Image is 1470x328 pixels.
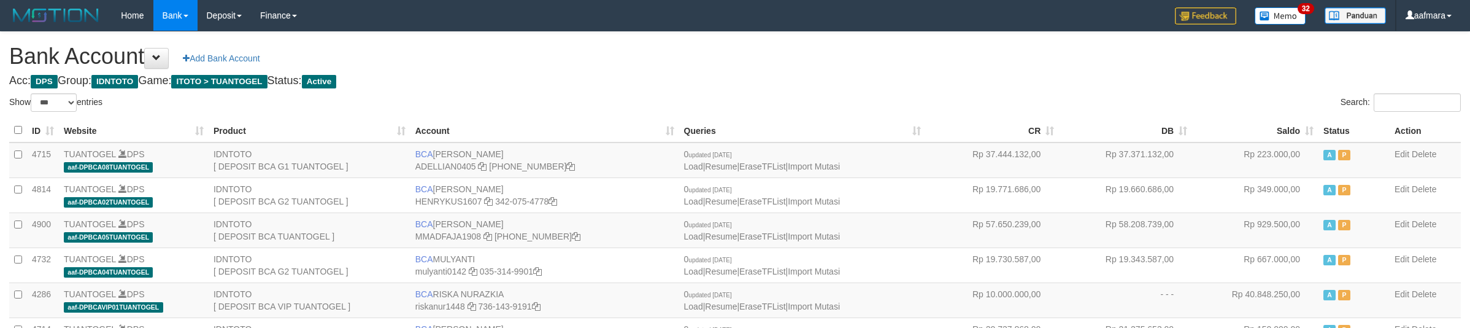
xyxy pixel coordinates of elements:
span: Active [1323,150,1336,160]
a: Edit [1395,149,1409,159]
td: Rp 349.000,00 [1192,178,1318,213]
td: IDNTOTO [ DEPOSIT BCA TUANTOGEL ] [209,213,410,248]
a: ADELLIAN0405 [415,162,476,171]
th: Website: activate to sort column ascending [59,119,209,143]
span: IDNTOTO [91,75,138,88]
span: BCA [415,254,433,264]
td: [PERSON_NAME] [PHONE_NUMBER] [410,213,679,248]
span: aaf-DPBCA08TUANTOGEL [64,162,153,173]
span: | | | [684,149,841,171]
span: updated [DATE] [688,222,731,228]
span: BCA [415,219,433,229]
td: DPS [59,178,209,213]
span: Active [1323,185,1336,195]
a: Import Mutasi [788,267,840,276]
td: IDNTOTO [ DEPOSIT BCA G1 TUANTOGEL ] [209,143,410,178]
h4: Acc: Group: Game: Status: [9,75,1461,87]
a: mulyanti0142 [415,267,466,276]
span: BCA [415,184,433,194]
span: DPS [31,75,58,88]
a: Copy mulyanti0142 to clipboard [469,267,477,276]
td: DPS [59,143,209,178]
td: 4286 [27,283,59,318]
span: 0 [684,149,732,159]
th: Saldo: activate to sort column ascending [1192,119,1318,143]
a: EraseTFList [739,232,785,241]
td: Rp 58.208.739,00 [1059,213,1192,248]
th: CR: activate to sort column ascending [926,119,1059,143]
a: Delete [1412,289,1436,299]
span: updated [DATE] [688,292,731,299]
a: Edit [1395,254,1409,264]
a: Copy MMADFAJA1908 to clipboard [483,232,492,241]
td: Rp 19.660.686,00 [1059,178,1192,213]
th: Action [1390,119,1461,143]
th: Queries: activate to sort column ascending [679,119,926,143]
a: TUANTOGEL [64,289,116,299]
span: Active [302,75,337,88]
td: DPS [59,248,209,283]
th: DB: activate to sort column ascending [1059,119,1192,143]
span: 0 [684,219,732,229]
span: updated [DATE] [688,257,731,264]
a: Copy ADELLIAN0405 to clipboard [478,162,487,171]
img: panduan.png [1325,7,1386,24]
img: MOTION_logo.png [9,6,102,25]
td: IDNTOTO [ DEPOSIT BCA VIP TUANTOGEL ] [209,283,410,318]
th: Status [1318,119,1390,143]
label: Show entries [9,93,102,112]
td: Rp 10.000.000,00 [926,283,1059,318]
a: Import Mutasi [788,197,840,206]
a: Copy 0353149901 to clipboard [533,267,542,276]
a: Copy HENRYKUS1607 to clipboard [484,197,493,206]
span: Paused [1338,185,1350,195]
a: Import Mutasi [788,302,840,311]
a: EraseTFList [739,197,785,206]
a: Resume [705,162,737,171]
span: aaf-DPBCA05TUANTOGEL [64,232,153,243]
a: EraseTFList [739,162,785,171]
td: Rp 19.771.686,00 [926,178,1059,213]
td: [PERSON_NAME] 342-075-4778 [410,178,679,213]
a: Import Mutasi [788,232,840,241]
td: - - - [1059,283,1192,318]
a: TUANTOGEL [64,219,116,229]
a: Resume [705,197,737,206]
td: Rp 19.343.587,00 [1059,248,1192,283]
label: Search: [1341,93,1461,112]
a: HENRYKUS1607 [415,197,482,206]
span: Paused [1338,290,1350,300]
a: Edit [1395,184,1409,194]
a: Load [684,232,703,241]
td: Rp 37.444.132,00 [926,143,1059,178]
a: Resume [705,232,737,241]
a: riskanur1448 [415,302,465,311]
td: Rp 929.500,00 [1192,213,1318,248]
img: Feedback.jpg [1175,7,1236,25]
td: 4900 [27,213,59,248]
a: Copy riskanur1448 to clipboard [468,302,476,311]
a: Copy 4062282031 to clipboard [572,232,580,241]
td: 4732 [27,248,59,283]
th: ID: activate to sort column ascending [27,119,59,143]
a: Load [684,162,703,171]
td: Rp 223.000,00 [1192,143,1318,178]
a: Resume [705,267,737,276]
select: Showentries [31,93,77,112]
td: Rp 37.371.132,00 [1059,143,1192,178]
td: MULYANTI 035-314-9901 [410,248,679,283]
span: Active [1323,290,1336,300]
span: 32 [1298,3,1314,14]
input: Search: [1374,93,1461,112]
a: Edit [1395,219,1409,229]
span: ITOTO > TUANTOGEL [171,75,267,88]
td: RISKA NURAZKIA 736-143-9191 [410,283,679,318]
a: TUANTOGEL [64,254,116,264]
a: Import Mutasi [788,162,840,171]
span: Paused [1338,220,1350,230]
span: | | | [684,254,841,276]
a: Delete [1412,184,1436,194]
a: Delete [1412,219,1436,229]
td: [PERSON_NAME] [PHONE_NUMBER] [410,143,679,178]
span: | | | [684,219,841,241]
